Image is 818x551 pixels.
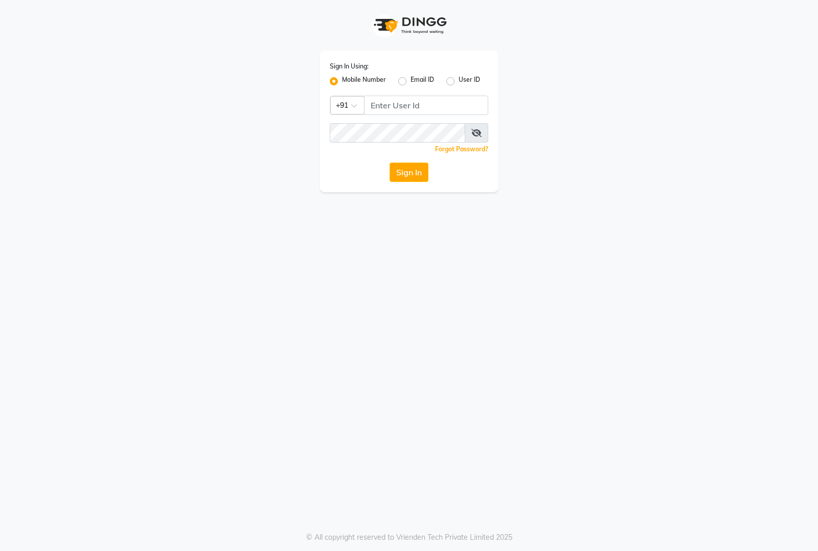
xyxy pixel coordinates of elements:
img: logo1.svg [368,10,450,40]
label: Sign In Using: [330,62,369,71]
input: Username [330,123,465,143]
label: Email ID [411,75,434,87]
a: Forgot Password? [435,145,488,153]
label: User ID [459,75,480,87]
label: Mobile Number [342,75,386,87]
input: Username [364,96,488,115]
button: Sign In [390,163,428,182]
